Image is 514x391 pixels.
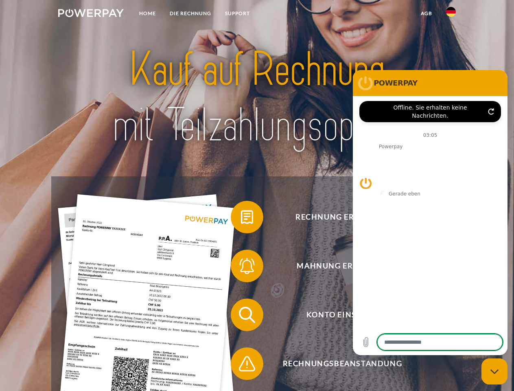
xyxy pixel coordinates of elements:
a: Home [132,6,163,21]
iframe: Messaging-Fenster [353,70,507,355]
button: Rechnungsbeanstandung [231,347,442,380]
img: qb_bill.svg [237,207,257,227]
button: Mahnung erhalten? [231,250,442,282]
img: de [446,7,456,17]
img: logo-powerpay-white.svg [58,9,124,17]
span: Mahnung erhalten? [243,250,442,282]
button: Rechnung erhalten? [231,201,442,233]
img: title-powerpay_de.svg [78,39,436,156]
span: Konto einsehen [243,299,442,331]
a: agb [414,6,439,21]
span: Rechnungsbeanstandung [243,347,442,380]
img: qb_search.svg [237,305,257,325]
a: SUPPORT [218,6,257,21]
iframe: Schaltfläche zum Öffnen des Messaging-Fensters; Konversation läuft [481,358,507,384]
a: DIE RECHNUNG [163,6,218,21]
img: qb_warning.svg [237,354,257,374]
button: Konto einsehen [231,299,442,331]
img: qb_bell.svg [237,256,257,276]
span: Rechnung erhalten? [243,201,442,233]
